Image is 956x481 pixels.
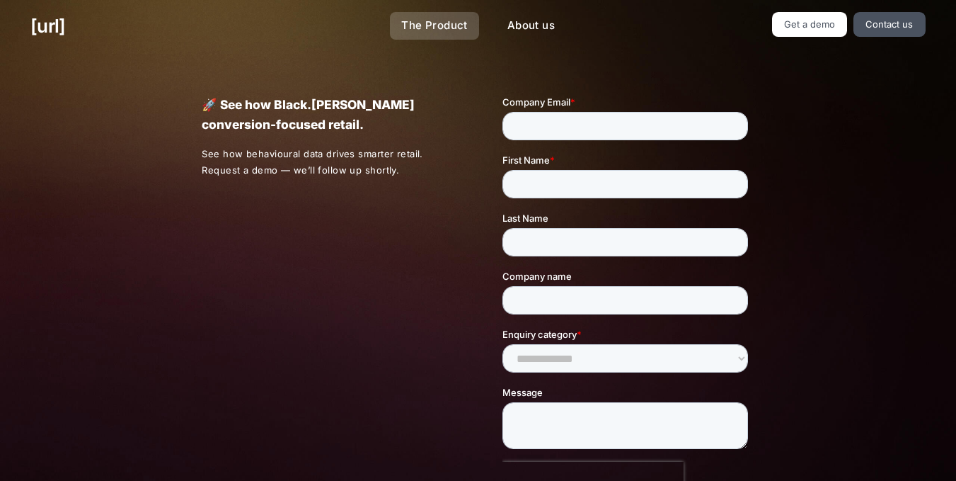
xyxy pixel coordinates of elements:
[390,12,479,40] a: The Product
[30,12,65,40] a: [URL]
[202,95,453,135] p: 🚀 See how Black.[PERSON_NAME] conversion-focused retail.
[772,12,848,37] a: Get a demo
[202,146,454,179] p: See how behavioural data drives smarter retail. Request a demo — we’ll follow up shortly.
[853,12,926,37] a: Contact us
[496,12,566,40] a: About us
